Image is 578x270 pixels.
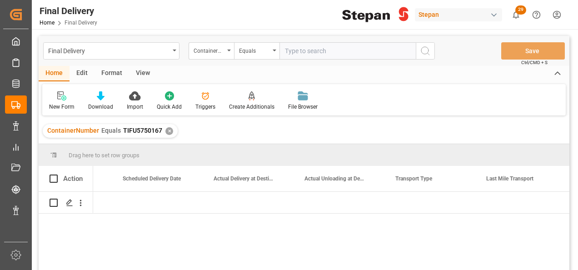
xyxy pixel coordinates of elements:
[501,42,565,60] button: Save
[47,127,99,134] span: ContainerNumber
[49,103,75,111] div: New Form
[101,127,121,134] span: Equals
[40,20,55,26] a: Home
[515,5,526,15] span: 29
[189,42,234,60] button: open menu
[415,8,502,21] div: Stepan
[127,103,143,111] div: Import
[70,66,95,81] div: Edit
[395,175,432,182] span: Transport Type
[69,152,140,159] span: Drag here to set row groups
[165,127,173,135] div: ✕
[129,66,157,81] div: View
[288,103,318,111] div: File Browser
[234,42,279,60] button: open menu
[123,127,162,134] span: TIFU5750167
[229,103,274,111] div: Create Additionals
[48,45,169,56] div: Final Delivery
[63,175,83,183] div: Action
[304,175,365,182] span: Actual Unloading at Destination
[194,45,224,55] div: ContainerNumber
[123,175,181,182] span: Scheduled Delivery Date
[415,6,506,23] button: Stepan
[279,42,416,60] input: Type to search
[486,175,533,182] span: Last Mile Transport
[95,66,129,81] div: Format
[214,175,274,182] span: Actual Delivery at Destination
[195,103,215,111] div: Triggers
[506,5,526,25] button: show 29 new notifications
[521,59,548,66] span: Ctrl/CMD + S
[526,5,547,25] button: Help Center
[43,42,179,60] button: open menu
[157,103,182,111] div: Quick Add
[88,103,113,111] div: Download
[416,42,435,60] button: search button
[39,192,93,214] div: Press SPACE to select this row.
[342,7,409,23] img: Stepan_Company_logo.svg.png_1713531530.png
[40,4,97,18] div: Final Delivery
[239,45,270,55] div: Equals
[39,66,70,81] div: Home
